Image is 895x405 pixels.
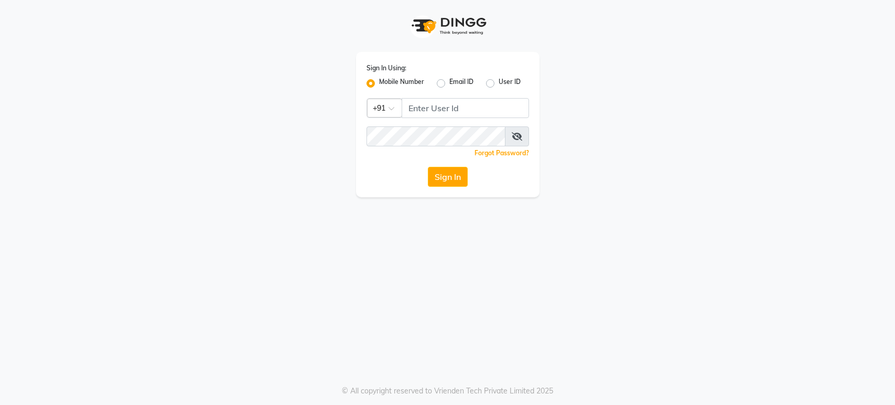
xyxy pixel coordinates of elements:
label: User ID [499,77,521,90]
label: Sign In Using: [366,63,406,73]
input: Username [366,126,505,146]
input: Username [402,98,529,118]
button: Sign In [428,167,468,187]
img: logo1.svg [406,10,490,41]
label: Mobile Number [379,77,424,90]
a: Forgot Password? [475,149,529,157]
label: Email ID [449,77,473,90]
